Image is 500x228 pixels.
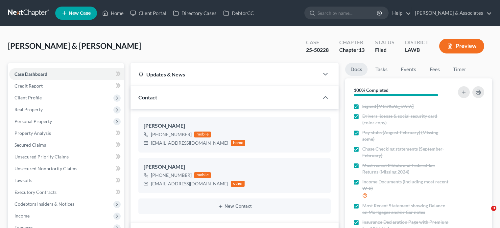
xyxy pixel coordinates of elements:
[395,63,421,76] a: Events
[151,131,192,138] div: [PHONE_NUMBER]
[138,71,311,78] div: Updates & News
[14,118,52,124] span: Personal Property
[138,94,157,100] span: Contact
[362,113,450,126] span: Drivers license & social security card (color copy)
[14,130,51,136] span: Property Analysis
[405,39,429,46] div: District
[151,172,192,178] div: [PHONE_NUMBER]
[14,71,47,77] span: Case Dashboard
[9,151,124,163] a: Unsecured Priority Claims
[9,139,124,151] a: Secured Claims
[194,132,211,137] div: mobile
[306,46,329,54] div: 25-50228
[491,206,496,211] span: 9
[448,63,471,76] a: Timer
[345,63,368,76] a: Docs
[14,166,77,171] span: Unsecured Nonpriority Claims
[220,7,257,19] a: DebtorCC
[99,7,127,19] a: Home
[151,140,228,146] div: [EMAIL_ADDRESS][DOMAIN_NAME]
[69,11,91,16] span: New Case
[339,39,365,46] div: Chapter
[318,7,378,19] input: Search by name...
[354,87,389,93] strong: 100% Completed
[9,186,124,198] a: Executory Contracts
[14,95,42,100] span: Client Profile
[170,7,220,19] a: Directory Cases
[14,154,69,159] span: Unsecured Priority Claims
[144,204,325,209] button: New Contact
[362,178,450,192] span: Income Documents (Including most recent W-2)
[9,127,124,139] a: Property Analysis
[412,7,492,19] a: [PERSON_NAME] & Associates
[194,172,211,178] div: mobile
[14,107,43,112] span: Real Property
[362,146,450,159] span: Chase Checking statements (September-February)
[127,7,170,19] a: Client Portal
[8,41,141,51] span: [PERSON_NAME] & [PERSON_NAME]
[424,63,445,76] a: Fees
[9,80,124,92] a: Credit Report
[362,202,450,216] span: Most Recent Statement showing Balance on Mortgages and/or Car notes
[14,83,43,89] span: Credit Report
[14,189,57,195] span: Executory Contracts
[231,181,245,187] div: other
[389,7,411,19] a: Help
[370,63,393,76] a: Tasks
[9,68,124,80] a: Case Dashboard
[339,46,365,54] div: Chapter
[362,103,414,110] span: Signed [MEDICAL_DATA]
[144,163,325,171] div: [PERSON_NAME]
[359,47,365,53] span: 13
[362,129,450,142] span: Pay stubs (August-February) (Missing some)
[14,177,32,183] span: Lawsuits
[231,140,245,146] div: home
[144,122,325,130] div: [PERSON_NAME]
[14,213,30,218] span: Income
[375,46,394,54] div: Filed
[9,175,124,186] a: Lawsuits
[405,46,429,54] div: LAWB
[362,162,450,175] span: Most recent 2 State and Federal Tax Returns (Missing 2024)
[375,39,394,46] div: Status
[9,163,124,175] a: Unsecured Nonpriority Claims
[151,180,228,187] div: [EMAIL_ADDRESS][DOMAIN_NAME]
[439,39,484,53] button: Preview
[14,142,46,148] span: Secured Claims
[306,39,329,46] div: Case
[478,206,493,221] iframe: Intercom live chat
[14,201,74,207] span: Codebtors Insiders & Notices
